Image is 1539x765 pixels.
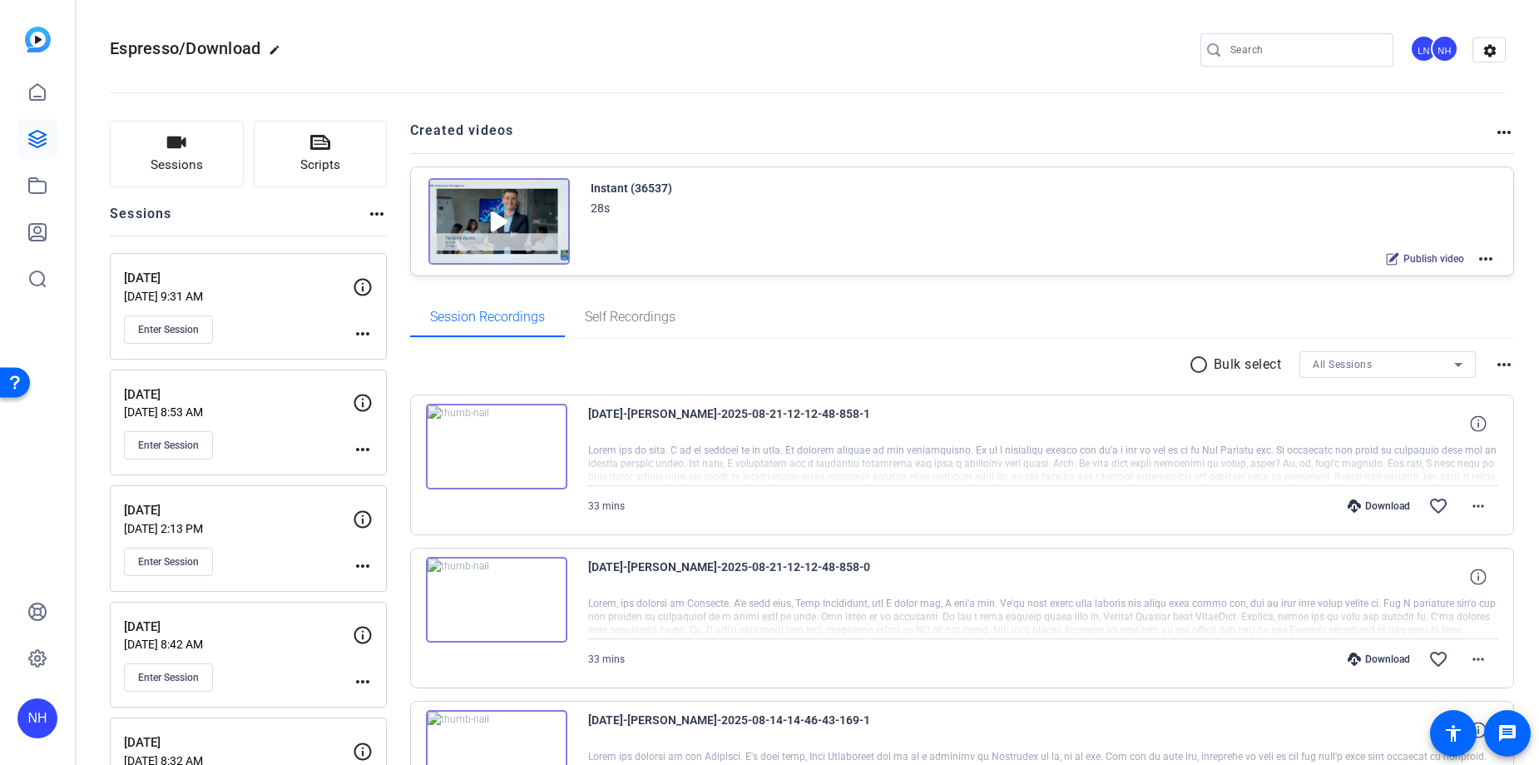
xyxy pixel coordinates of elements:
[124,290,353,303] p: [DATE] 9:31 AM
[1230,40,1380,60] input: Search
[1468,496,1488,516] mat-icon: more_horiz
[1468,649,1488,669] mat-icon: more_horiz
[124,663,213,692] button: Enter Session
[1410,35,1438,62] div: LN
[588,557,896,597] span: [DATE]-[PERSON_NAME]-2025-08-21-12-12-48-858-0
[110,121,244,187] button: Sessions
[300,156,340,175] span: Scripts
[124,431,213,459] button: Enter Session
[124,733,353,753] p: [DATE]
[588,404,896,444] span: [DATE]-[PERSON_NAME]-2025-08-21-12-12-48-858-1
[1443,723,1463,743] mat-icon: accessibility
[353,556,373,576] mat-icon: more_horiz
[1494,355,1514,375] mat-icon: more_horiz
[138,671,199,684] span: Enter Session
[124,315,213,344] button: Enter Session
[591,198,610,218] div: 28s
[428,178,570,265] img: Creator Project Thumbnail
[367,204,387,224] mat-icon: more_horiz
[430,310,545,324] span: Session Recordings
[25,27,51,52] img: blue-gradient.svg
[585,310,675,324] span: Self Recordings
[1410,35,1439,64] ngx-avatar: Lan Nguyen
[426,557,567,643] img: thumb-nail
[138,555,199,569] span: Enter Session
[124,501,353,520] p: [DATE]
[1431,35,1460,64] ngx-avatar: Nancy Hanninen
[124,405,353,419] p: [DATE] 8:53 AM
[1339,499,1418,513] div: Download
[110,38,260,58] span: Espresso/Download
[269,44,289,64] mat-icon: edit
[1431,35,1458,62] div: NH
[1428,649,1448,669] mat-icon: favorite_border
[588,653,625,665] span: 33 mins
[138,439,199,452] span: Enter Session
[17,698,57,738] div: NH
[124,618,353,637] p: [DATE]
[1189,355,1214,375] mat-icon: radio_button_unchecked
[426,404,567,490] img: thumb-nail
[151,156,203,175] span: Sessions
[353,672,373,692] mat-icon: more_horiz
[591,178,672,198] div: Instant (36537)
[1497,723,1517,743] mat-icon: message
[1403,252,1464,266] span: Publish video
[1339,653,1418,666] div: Download
[138,323,199,336] span: Enter Session
[124,385,353,405] p: [DATE]
[110,204,172,236] h2: Sessions
[1214,355,1282,375] p: Bulk select
[353,324,373,344] mat-icon: more_horiz
[1494,122,1514,142] mat-icon: more_horiz
[124,548,213,576] button: Enter Session
[588,710,896,750] span: [DATE]-[PERSON_NAME]-2025-08-14-14-46-43-169-1
[124,269,353,288] p: [DATE]
[588,500,625,512] span: 33 mins
[124,522,353,535] p: [DATE] 2:13 PM
[1473,38,1507,63] mat-icon: settings
[410,121,1495,153] h2: Created videos
[353,440,373,459] mat-icon: more_horiz
[1476,249,1496,269] mat-icon: more_horiz
[254,121,388,187] button: Scripts
[124,638,353,651] p: [DATE] 8:42 AM
[1428,496,1448,516] mat-icon: favorite_border
[1313,359,1372,370] span: All Sessions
